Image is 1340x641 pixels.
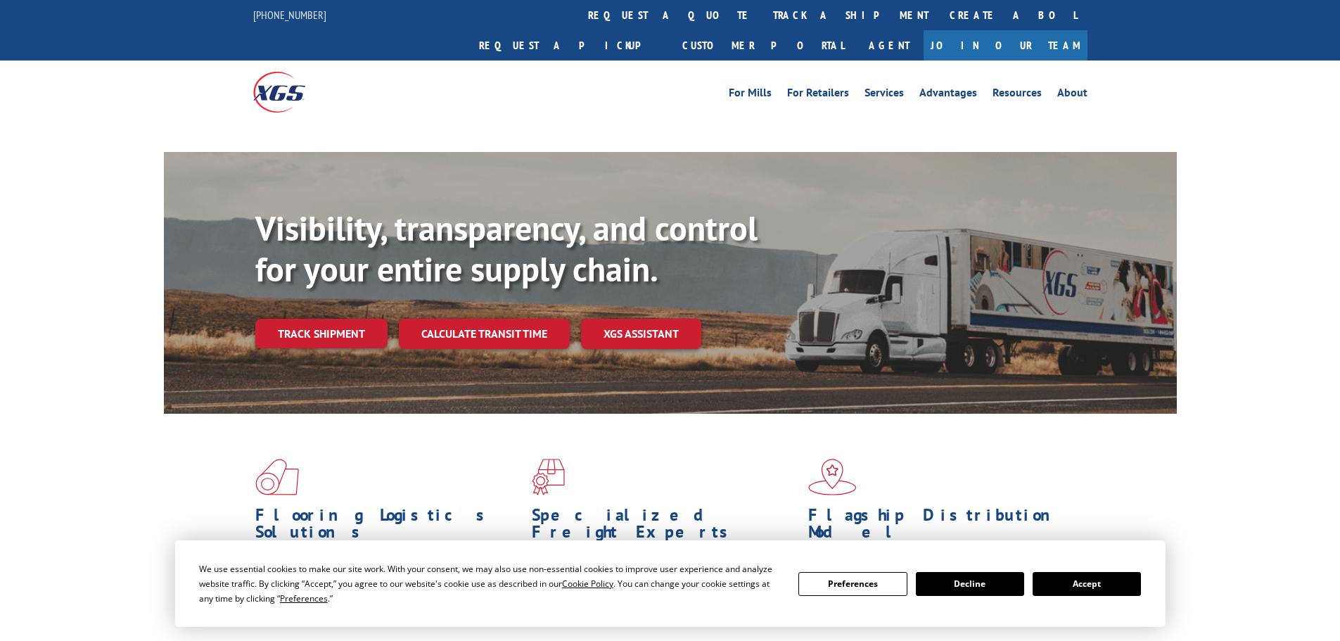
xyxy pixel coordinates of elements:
[255,206,758,291] b: Visibility, transparency, and control for your entire supply chain.
[255,507,521,547] h1: Flooring Logistics Solutions
[1033,572,1141,596] button: Accept
[175,540,1166,627] div: Cookie Consent Prompt
[787,87,849,103] a: For Retailers
[798,572,907,596] button: Preferences
[199,561,781,606] div: We use essential cookies to make our site work. With your consent, we may also use non-essential ...
[1057,87,1087,103] a: About
[280,592,328,604] span: Preferences
[255,459,299,495] img: xgs-icon-total-supply-chain-intelligence-red
[916,572,1024,596] button: Decline
[532,507,798,547] h1: Specialized Freight Experts
[581,319,701,349] a: XGS ASSISTANT
[808,507,1074,547] h1: Flagship Distribution Model
[468,30,672,61] a: Request a pickup
[993,87,1042,103] a: Resources
[532,459,565,495] img: xgs-icon-focused-on-flooring-red
[729,87,772,103] a: For Mills
[253,8,326,22] a: [PHONE_NUMBER]
[562,578,613,590] span: Cookie Policy
[924,30,1087,61] a: Join Our Team
[855,30,924,61] a: Agent
[919,87,977,103] a: Advantages
[399,319,570,349] a: Calculate transit time
[808,459,857,495] img: xgs-icon-flagship-distribution-model-red
[672,30,855,61] a: Customer Portal
[864,87,904,103] a: Services
[255,319,388,348] a: Track shipment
